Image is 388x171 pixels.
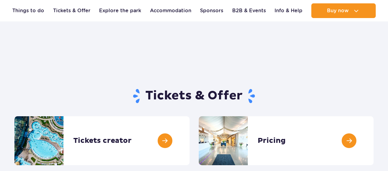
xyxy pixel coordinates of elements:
[12,3,44,18] a: Things to do
[150,3,191,18] a: Accommodation
[53,3,90,18] a: Tickets & Offer
[327,8,349,13] span: Buy now
[275,3,302,18] a: Info & Help
[99,3,141,18] a: Explore the park
[232,3,266,18] a: B2B & Events
[14,88,374,104] h1: Tickets & Offer
[200,3,223,18] a: Sponsors
[311,3,376,18] button: Buy now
